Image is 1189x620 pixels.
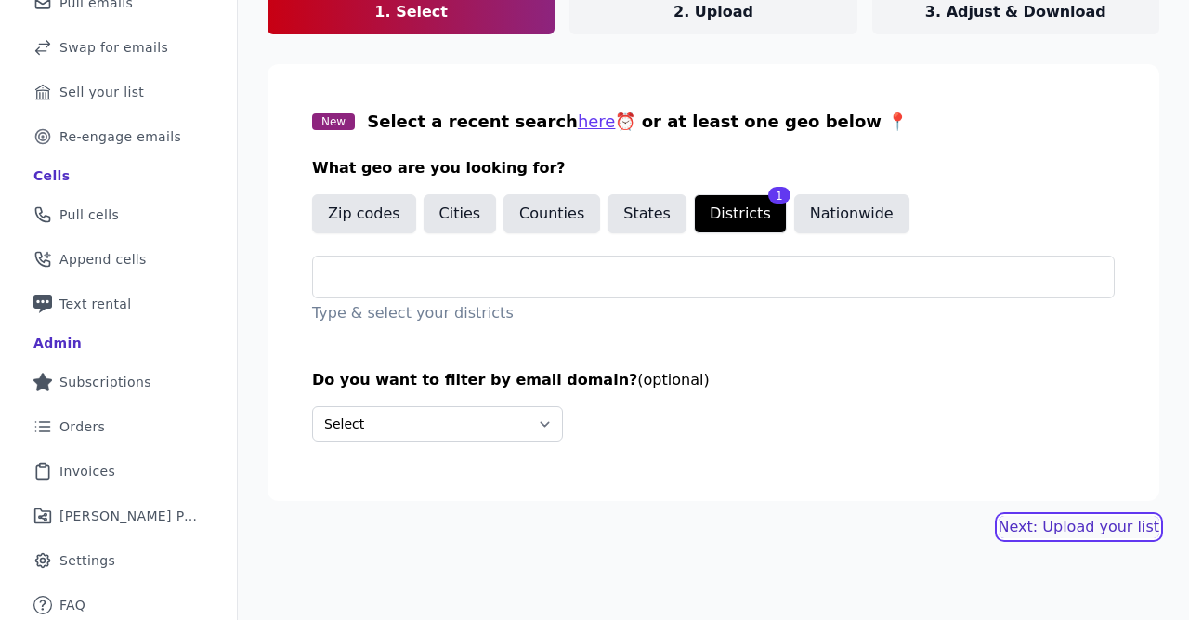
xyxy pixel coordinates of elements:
button: here [578,109,616,135]
span: Invoices [59,462,115,481]
a: Sell your list [15,72,222,112]
p: 3. Adjust & Download [925,1,1106,23]
button: Cities [424,194,497,233]
a: Append cells [15,239,222,280]
div: Cells [33,166,70,185]
a: Pull cells [15,194,222,235]
a: Settings [15,540,222,581]
span: (optional) [637,371,709,389]
a: Subscriptions [15,362,222,402]
span: New [312,113,355,130]
span: Swap for emails [59,38,168,57]
button: Counties [503,194,600,233]
button: Zip codes [312,194,416,233]
span: Append cells [59,250,147,269]
span: Re-engage emails [59,127,181,146]
p: 2. Upload [673,1,753,23]
span: Text rental [59,295,132,313]
a: Next: Upload your list [999,516,1159,538]
span: FAQ [59,596,85,614]
span: Do you want to filter by email domain? [312,371,637,389]
div: 1 [768,187,790,204]
p: Type & select your districts [312,302,1115,324]
span: Select a recent search ⏰ or at least one geo below 📍 [367,112,908,131]
p: 1. Select [374,1,448,23]
a: Invoices [15,451,222,492]
a: [PERSON_NAME] Performance [15,495,222,536]
h3: What geo are you looking for? [312,157,1115,179]
span: Subscriptions [59,373,151,391]
div: Admin [33,334,82,352]
span: Orders [59,417,105,436]
button: States [608,194,686,233]
button: Nationwide [794,194,909,233]
span: Settings [59,551,115,570]
a: Orders [15,406,222,447]
a: Text rental [15,284,222,324]
a: Re-engage emails [15,116,222,157]
span: [PERSON_NAME] Performance [59,507,200,525]
span: Sell your list [59,83,144,101]
button: Districts [694,194,787,233]
a: Swap for emails [15,27,222,68]
span: Pull cells [59,205,119,224]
